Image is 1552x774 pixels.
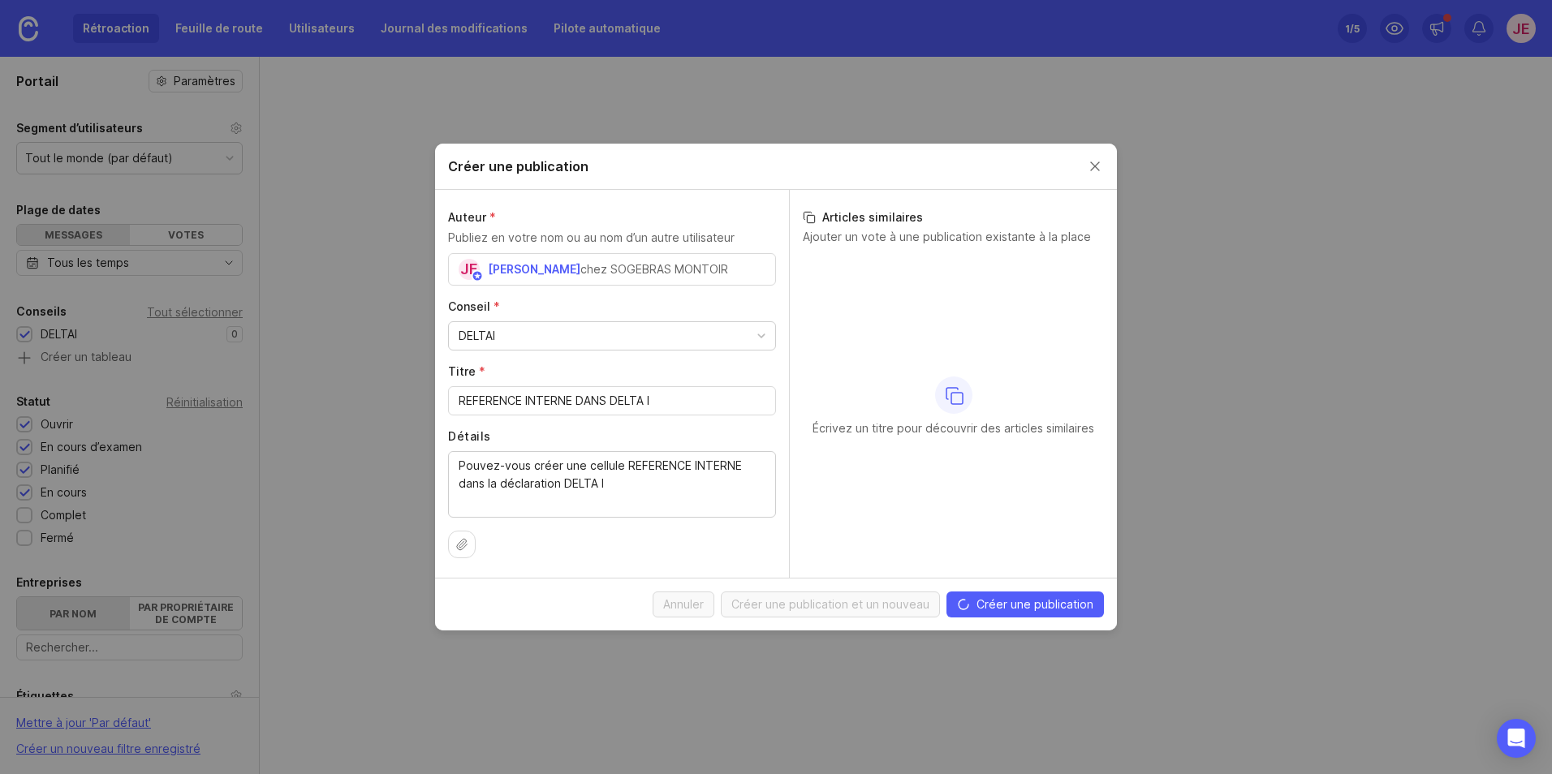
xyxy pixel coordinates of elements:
[813,420,1094,436] p: Écrivez un titre pour découvrir des articles similaires
[459,457,765,510] textarea: Pouvez-vous créer une cellule REFERENCE INTERNE dans la déclaration DELTA I
[459,259,480,280] div: Je
[459,392,765,410] input: Titre court et descriptif
[1497,719,1536,758] div: Ouvrez Intercom Messenger
[448,157,588,176] h2: Créer une publication
[663,596,704,613] span: Annuler
[580,260,728,278] div: chez SOGEBRAS MONTOIR
[448,210,496,224] span: Auteur (obligatoire)
[1086,157,1104,175] button: Fermer créer une publication modale
[731,596,929,613] span: Créer une publication et un nouveau
[472,270,484,282] img: Insigne de membre
[721,591,940,617] button: Créer une publication et un nouveau
[488,262,580,276] span: [PERSON_NAME]
[976,596,1093,613] span: Créer une publication
[822,209,923,226] font: Articles similaires
[946,591,1104,617] button: Créer une publication
[448,428,776,445] label: Détails
[459,327,495,345] div: DELTAI
[803,229,1104,245] p: Ajouter un vote à une publication existante à la place
[448,229,776,247] p: Publiez en votre nom ou au nom d’un autre utilisateur
[448,299,500,313] span: Planche (obligatoire)
[448,364,485,378] span: Titre (obligatoire)
[653,591,714,617] button: Annuler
